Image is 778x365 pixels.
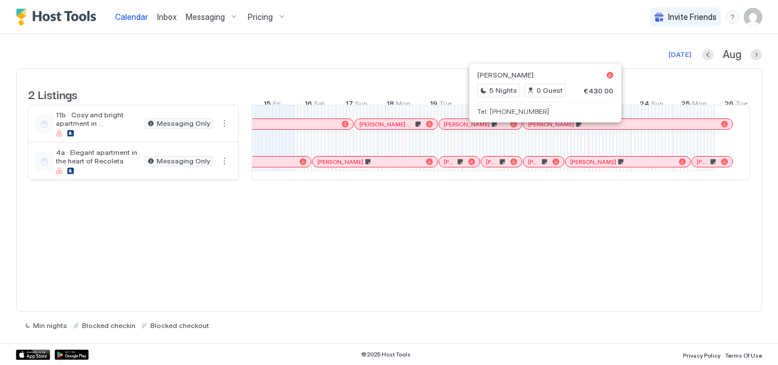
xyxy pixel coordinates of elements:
span: 16 [305,99,312,111]
span: Pricing [248,12,273,22]
button: [DATE] [667,48,693,61]
span: [PERSON_NAME] [317,158,363,166]
span: [PERSON_NAME] [486,158,498,166]
span: Messaging [186,12,225,22]
a: August 19, 2025 [427,97,454,113]
span: [PERSON_NAME] [528,158,540,166]
a: August 24, 2025 [637,97,666,113]
div: menu [726,10,739,24]
span: Sun [355,99,367,111]
span: Calendar [115,12,148,22]
span: Sat [314,99,325,111]
a: August 20, 2025 [468,97,499,113]
span: 18 [387,99,394,111]
span: [PERSON_NAME] [477,71,534,79]
div: [DATE] [669,50,691,60]
span: Aug [723,48,742,61]
button: Previous month [702,49,714,60]
span: 19 [430,99,437,111]
span: Mon [692,99,707,111]
span: [PERSON_NAME] [444,158,456,166]
button: Next month [751,49,762,60]
div: menu [218,117,231,130]
span: 15 [264,99,271,111]
span: 4a · Elegant apartment in the heart of Recoleta [56,148,140,165]
span: 25 [681,99,690,111]
a: August 17, 2025 [343,97,370,113]
span: Privacy Policy [683,352,720,359]
span: 2 Listings [28,85,77,102]
span: Inbox [157,12,177,22]
a: Host Tools Logo [16,9,101,26]
a: Privacy Policy [683,348,720,360]
pre: Tel: [PHONE_NUMBER] [477,107,613,116]
a: August 18, 2025 [384,97,413,113]
a: Calendar [115,11,148,23]
span: [PERSON_NAME] [528,121,574,128]
span: Fri [273,99,281,111]
span: Min nights [33,321,67,330]
span: Invite Friends [668,12,716,22]
span: [PERSON_NAME] [697,158,709,166]
span: [PERSON_NAME] Dos [PERSON_NAME] [359,121,413,128]
div: menu [218,154,231,168]
span: 5 Nights [489,85,517,96]
a: Google Play Store [55,350,89,360]
span: Terms Of Use [725,352,762,359]
span: Blocked checkin [82,321,136,330]
a: August 25, 2025 [678,97,710,113]
a: Terms Of Use [725,348,762,360]
span: Blocked checkout [150,321,209,330]
button: More options [218,117,231,130]
div: User profile [744,8,762,26]
a: August 16, 2025 [302,97,327,113]
button: More options [218,154,231,168]
a: App Store [16,350,50,360]
span: 26 [724,99,734,111]
a: Inbox [157,11,177,23]
span: Tue [439,99,452,111]
span: Sun [651,99,664,111]
span: Mon [396,99,411,111]
span: Tue [735,99,748,111]
a: August 15, 2025 [261,97,284,113]
span: 17 [346,99,353,111]
span: [PERSON_NAME] [444,121,490,128]
span: [PERSON_NAME] [570,158,616,166]
span: 24 [640,99,649,111]
span: © 2025 Host Tools [361,351,411,358]
a: August 26, 2025 [722,97,751,113]
span: €430.00 [584,87,613,95]
span: 11b · Cosy and bright apartment in [GEOGRAPHIC_DATA] [56,110,140,128]
span: 0 Guest [537,85,563,96]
